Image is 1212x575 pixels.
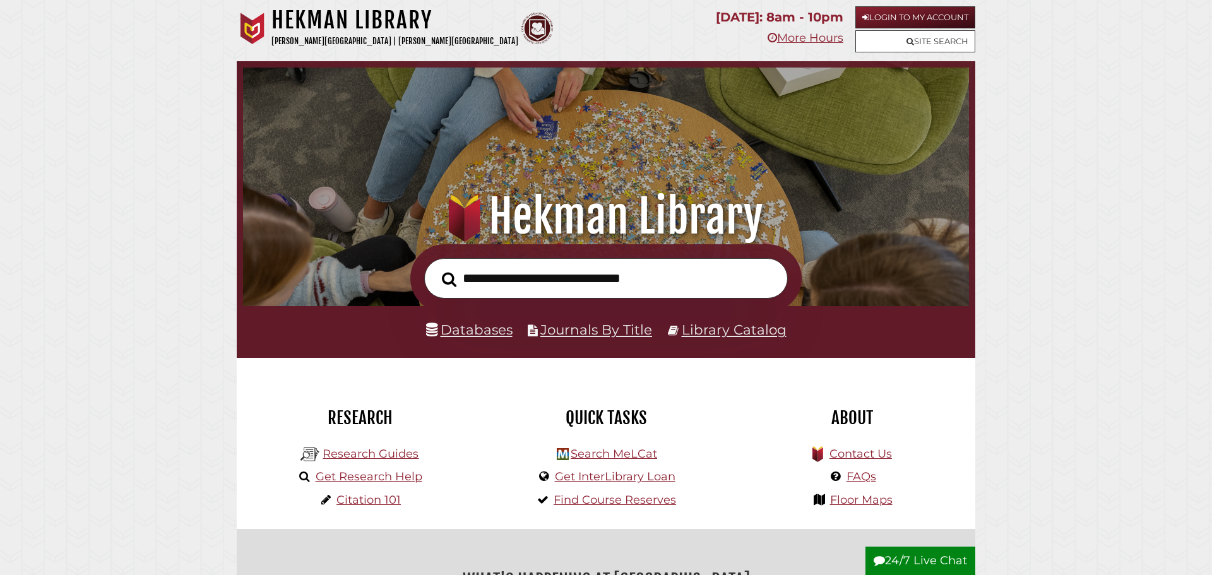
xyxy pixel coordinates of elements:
[571,447,657,461] a: Search MeLCat
[336,493,401,507] a: Citation 101
[768,31,843,45] a: More Hours
[316,470,422,483] a: Get Research Help
[554,493,676,507] a: Find Course Reserves
[246,407,473,429] h2: Research
[830,493,893,507] a: Floor Maps
[847,470,876,483] a: FAQs
[540,321,652,338] a: Journals By Title
[716,6,843,28] p: [DATE]: 8am - 10pm
[237,13,268,44] img: Calvin University
[739,407,966,429] h2: About
[557,448,569,460] img: Hekman Library Logo
[261,189,951,244] h1: Hekman Library
[271,34,518,49] p: [PERSON_NAME][GEOGRAPHIC_DATA] | [PERSON_NAME][GEOGRAPHIC_DATA]
[492,407,720,429] h2: Quick Tasks
[855,30,975,52] a: Site Search
[682,321,787,338] a: Library Catalog
[300,445,319,464] img: Hekman Library Logo
[436,268,463,291] button: Search
[271,6,518,34] h1: Hekman Library
[442,271,456,287] i: Search
[855,6,975,28] a: Login to My Account
[829,447,892,461] a: Contact Us
[323,447,419,461] a: Research Guides
[426,321,513,338] a: Databases
[521,13,553,44] img: Calvin Theological Seminary
[555,470,675,483] a: Get InterLibrary Loan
